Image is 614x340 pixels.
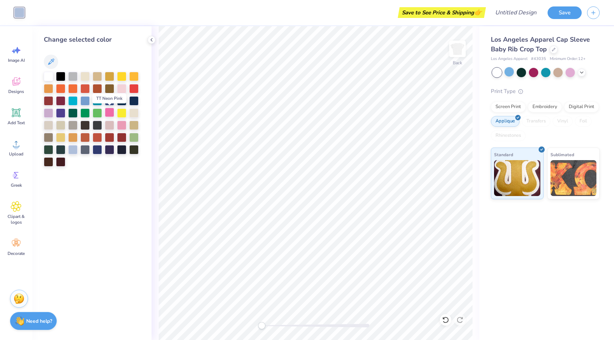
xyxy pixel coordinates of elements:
div: Rhinestones [491,130,526,141]
img: Back [450,42,465,56]
span: Minimum Order: 12 + [550,56,586,62]
div: Foil [575,116,592,127]
div: Embroidery [528,102,562,112]
span: Sublimated [550,151,574,158]
div: Back [453,60,462,66]
button: Save [548,6,582,19]
div: Transfers [522,116,550,127]
span: Image AI [8,57,25,63]
span: Los Angeles Apparel Cap Sleeve Baby Rib Crop Top [491,35,590,53]
div: Save to See Price & Shipping [400,7,484,18]
div: Accessibility label [258,322,265,329]
strong: Need help? [26,318,52,325]
img: Sublimated [550,160,597,196]
input: Untitled Design [489,5,542,20]
span: Add Text [8,120,25,126]
span: Decorate [8,251,25,256]
div: Screen Print [491,102,526,112]
span: Greek [11,182,22,188]
div: Vinyl [553,116,573,127]
span: Standard [494,151,513,158]
span: Upload [9,151,23,157]
div: Digital Print [564,102,599,112]
span: # 43035 [531,56,546,62]
img: Standard [494,160,540,196]
span: Clipart & logos [4,214,28,225]
span: Los Angeles Apparel [491,56,527,62]
span: 👉 [474,8,482,17]
div: Applique [491,116,520,127]
div: Change selected color [44,35,140,45]
div: Print Type [491,87,600,96]
span: Designs [8,89,24,94]
div: TT Neon Pink [92,93,126,103]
